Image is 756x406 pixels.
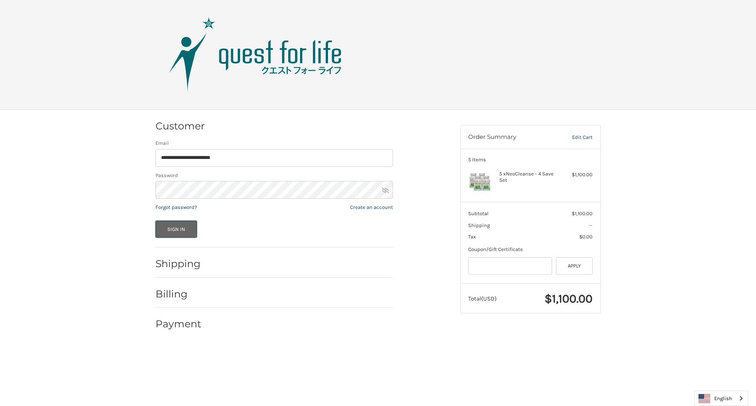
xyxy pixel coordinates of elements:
label: Password [156,172,393,179]
span: Shipping [468,222,490,228]
span: $0.00 [579,234,593,240]
a: Forgot password? [156,204,197,210]
h2: Billing [156,288,202,300]
div: Coupon/Gift Certificate [468,245,593,253]
h2: Shipping [156,258,202,270]
div: Language [694,391,748,406]
span: Subtotal [468,210,489,216]
div: $1,100.00 [561,171,593,179]
h2: Payment [156,318,202,330]
img: Quest Group [157,15,354,94]
a: Edit Cart [556,133,593,141]
span: -- [589,222,593,228]
span: $1,100.00 [545,292,593,306]
aside: Language selected: English [694,391,748,406]
h4: 5 x NeoCleanse - 4 Save Set [499,171,560,184]
input: Gift Certificate or Coupon Code [468,257,552,275]
a: English [695,391,748,406]
button: Sign In [156,221,197,238]
span: Total (USD) [468,295,497,302]
h2: Customer [156,120,205,132]
label: Email [156,139,393,147]
span: Tax [468,234,476,240]
h3: Order Summary [468,133,556,141]
button: Apply [556,257,593,275]
a: Create an account [350,204,393,210]
span: $1,100.00 [572,210,593,216]
h3: 5 Items [468,157,593,163]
